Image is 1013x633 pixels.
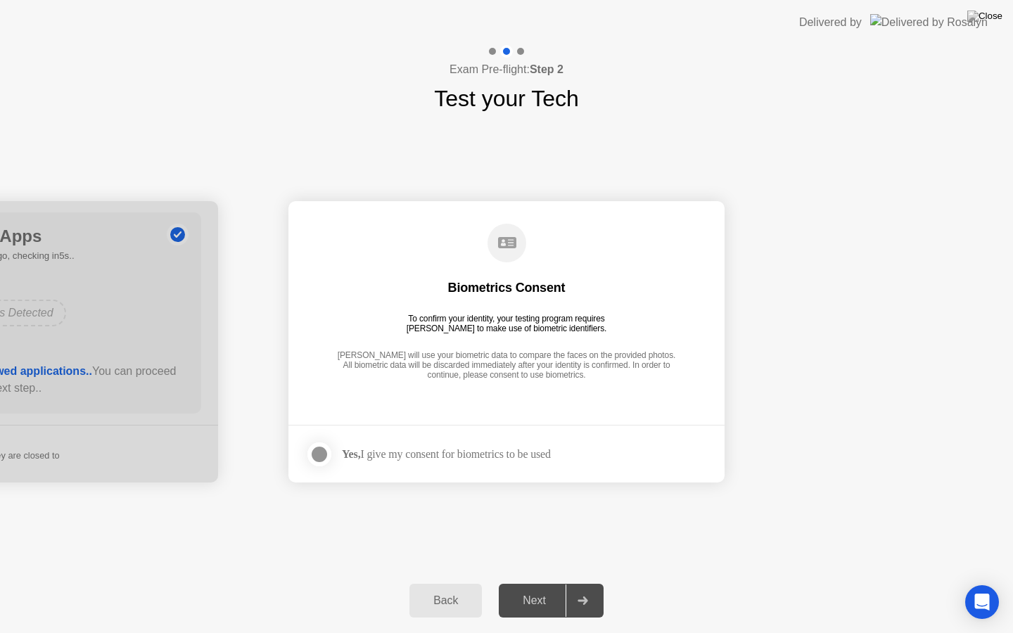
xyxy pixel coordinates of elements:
div: Open Intercom Messenger [965,585,999,619]
div: Delivered by [799,14,862,31]
strong: Yes, [342,448,360,460]
img: Delivered by Rosalyn [870,14,988,30]
h4: Exam Pre-flight: [450,61,563,78]
h1: Test your Tech [434,82,579,115]
div: Biometrics Consent [448,279,566,296]
div: To confirm your identity, your testing program requires [PERSON_NAME] to make use of biometric id... [401,314,613,333]
div: Next [503,594,566,607]
button: Next [499,584,604,618]
img: Close [967,11,1002,22]
button: Back [409,584,482,618]
div: Back [414,594,478,607]
div: I give my consent for biometrics to be used [342,447,551,461]
div: [PERSON_NAME] will use your biometric data to compare the faces on the provided photos. All biome... [333,350,680,382]
b: Step 2 [530,63,563,75]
